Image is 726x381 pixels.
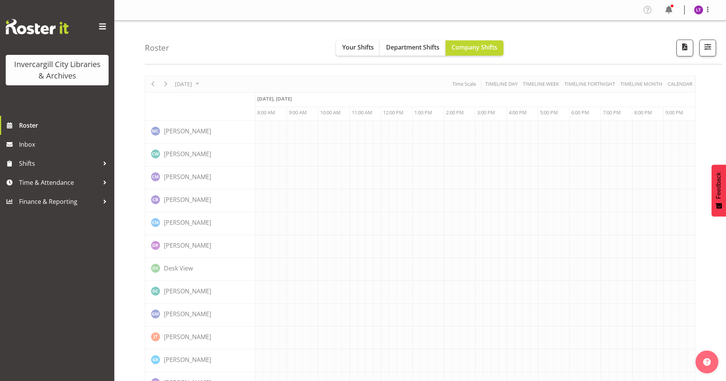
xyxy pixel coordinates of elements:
span: Time & Attendance [19,177,99,188]
span: Feedback [715,172,722,199]
div: Invercargill City Libraries & Archives [13,59,101,82]
img: help-xxl-2.png [703,358,711,366]
span: Company Shifts [452,43,497,51]
button: Feedback - Show survey [712,165,726,216]
span: Shifts [19,158,99,169]
button: Filter Shifts [699,40,716,56]
span: Inbox [19,139,111,150]
button: Department Shifts [380,40,446,56]
h4: Roster [145,43,169,52]
button: Your Shifts [336,40,380,56]
button: Download a PDF of the roster for the current day [676,40,693,56]
span: Roster [19,120,111,131]
span: Finance & Reporting [19,196,99,207]
span: Department Shifts [386,43,439,51]
button: Company Shifts [446,40,503,56]
img: Rosterit website logo [6,19,69,34]
img: lyndsay-tautari11676.jpg [694,5,703,14]
span: Your Shifts [342,43,374,51]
